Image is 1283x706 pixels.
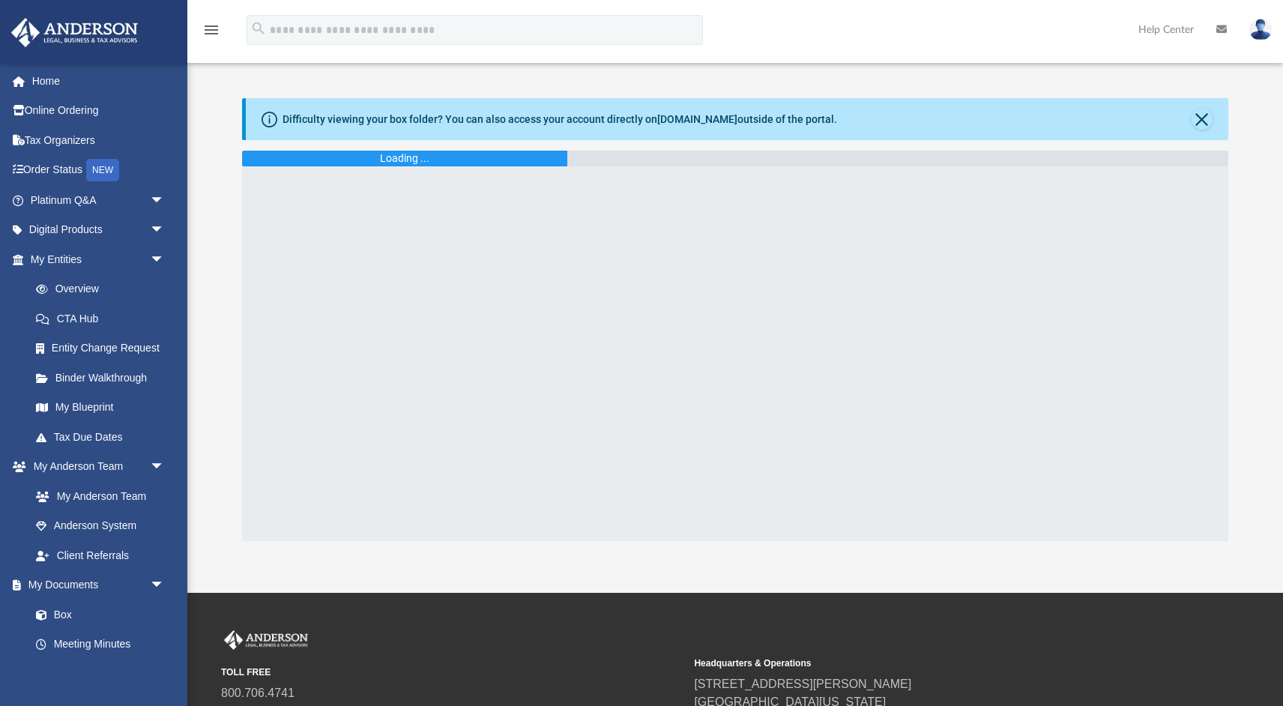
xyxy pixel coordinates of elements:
a: Entity Change Request [21,334,187,363]
span: arrow_drop_down [150,244,180,275]
i: menu [202,21,220,39]
a: Box [21,600,172,630]
a: 800.706.4741 [221,687,295,699]
span: arrow_drop_down [150,452,180,483]
a: My Blueprint [21,393,180,423]
div: Loading ... [380,151,429,166]
a: Platinum Q&Aarrow_drop_down [10,185,187,215]
a: Binder Walkthrough [21,363,187,393]
a: Tax Organizers [10,125,187,155]
div: NEW [86,159,119,181]
img: Anderson Advisors Platinum Portal [7,18,142,47]
i: search [250,20,267,37]
a: Overview [21,274,187,304]
a: [DOMAIN_NAME] [657,113,737,125]
button: Close [1192,109,1213,130]
a: CTA Hub [21,304,187,334]
img: User Pic [1249,19,1272,40]
img: Anderson Advisors Platinum Portal [221,630,311,650]
small: TOLL FREE [221,666,683,679]
a: Digital Productsarrow_drop_down [10,215,187,245]
a: My Anderson Teamarrow_drop_down [10,452,180,482]
span: arrow_drop_down [150,185,180,216]
a: Tax Due Dates [21,422,187,452]
span: arrow_drop_down [150,570,180,601]
a: Anderson System [21,511,180,541]
a: My Anderson Team [21,481,172,511]
div: Difficulty viewing your box folder? You can also access your account directly on outside of the p... [283,112,837,127]
a: Meeting Minutes [21,630,180,660]
small: Headquarters & Operations [694,657,1156,670]
a: Home [10,66,187,96]
a: Online Ordering [10,96,187,126]
a: [STREET_ADDRESS][PERSON_NAME] [694,678,911,690]
a: Client Referrals [21,540,180,570]
a: menu [202,28,220,39]
a: My Entitiesarrow_drop_down [10,244,187,274]
a: Order StatusNEW [10,155,187,186]
span: arrow_drop_down [150,215,180,246]
a: My Documentsarrow_drop_down [10,570,180,600]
